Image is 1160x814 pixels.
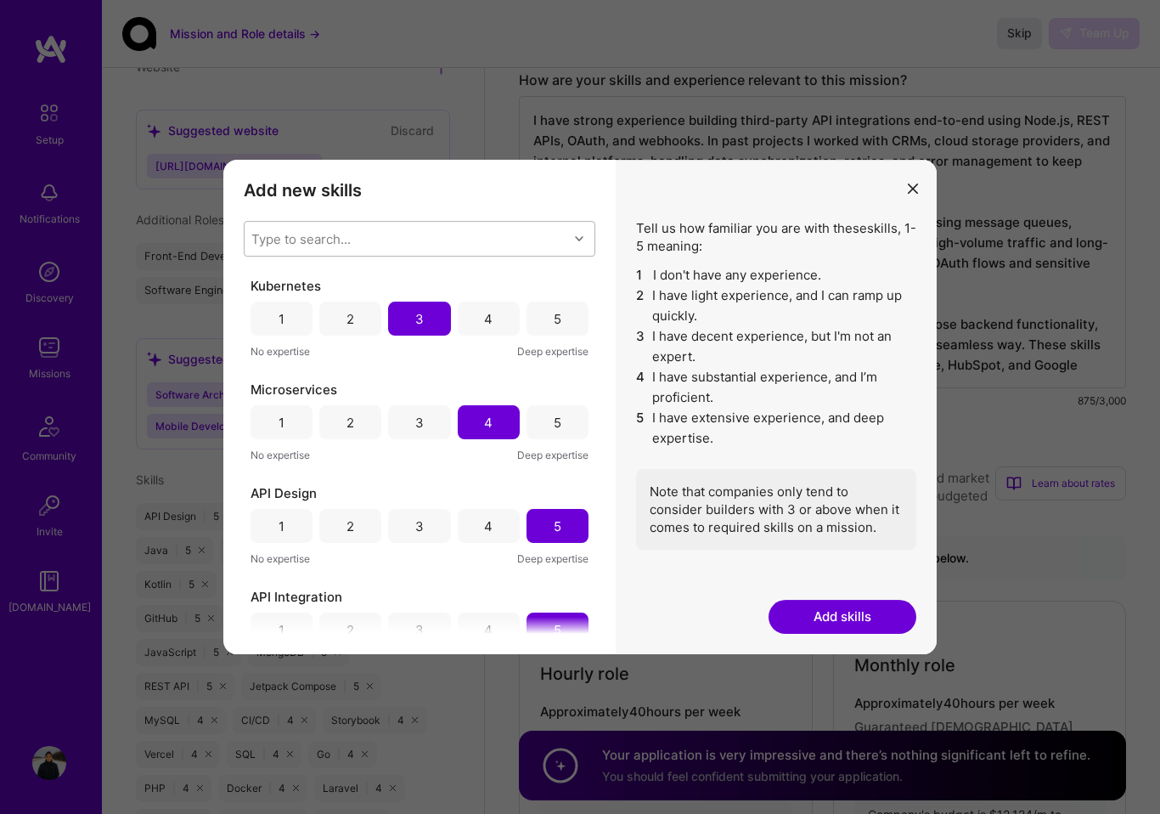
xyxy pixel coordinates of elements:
span: Microservices [251,381,337,399]
span: Kubernetes [251,277,321,295]
i: icon Chevron [575,235,583,243]
li: I have light experience, and I can ramp up quickly. [636,285,916,326]
div: 2 [346,414,354,432]
li: I have substantial experience, and I’m proficient. [636,367,916,408]
div: 4 [484,517,493,535]
div: 5 [554,414,561,432]
span: Deep expertise [517,342,588,360]
div: 3 [415,414,424,432]
span: 1 [636,265,646,285]
div: 1 [279,517,284,535]
div: 5 [554,310,561,328]
li: I have extensive experience, and deep expertise. [636,408,916,449]
div: Type to search... [251,230,351,248]
div: 4 [484,621,493,639]
div: 4 [484,414,493,432]
div: 5 [554,621,561,639]
div: 1 [279,310,284,328]
div: 4 [484,310,493,328]
div: 3 [415,517,424,535]
span: 2 [636,285,645,326]
div: Tell us how familiar you are with these skills , 1-5 meaning: [636,219,916,550]
div: 3 [415,621,424,639]
button: Add skills [769,600,916,634]
div: 5 [554,517,561,535]
span: 5 [636,408,645,449]
li: I don't have any experience. [636,265,916,285]
span: API Integration [251,588,342,606]
span: 4 [636,367,645,408]
span: Deep expertise [517,550,588,568]
h3: Add new skills [244,180,595,201]
i: icon Close [908,184,918,194]
div: Note that companies only tend to consider builders with 3 or above when it comes to required skil... [636,469,916,550]
div: 1 [279,414,284,432]
span: Deep expertise [517,446,588,464]
span: 3 [636,326,645,367]
span: No expertise [251,446,310,464]
div: 2 [346,517,354,535]
div: 3 [415,310,424,328]
div: 2 [346,621,354,639]
div: modal [223,160,937,654]
div: 1 [279,621,284,639]
li: I have decent experience, but I'm not an expert. [636,326,916,367]
span: No expertise [251,342,310,360]
div: 2 [346,310,354,328]
span: No expertise [251,550,310,568]
span: API Design [251,484,317,502]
